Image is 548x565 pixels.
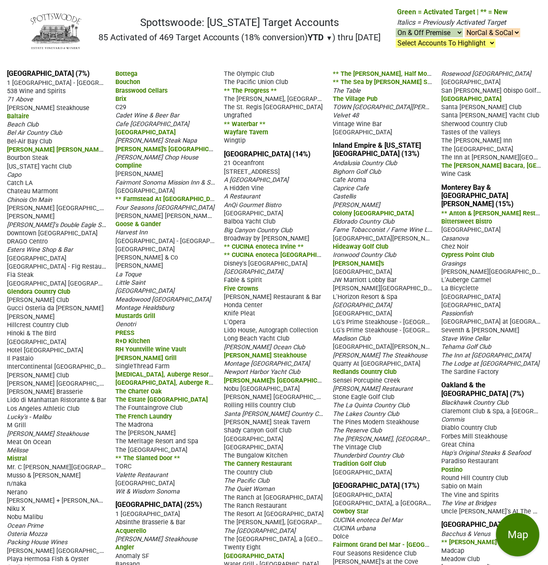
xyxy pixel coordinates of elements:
[115,70,138,78] span: Bottega
[441,520,528,529] a: [GEOGRAPHIC_DATA] (10%)
[7,296,69,304] span: [PERSON_NAME] Club
[441,276,491,284] span: L'Auberge Carmel
[224,344,305,351] span: [PERSON_NAME] Ocean Club
[115,455,180,462] span: ** The Slanted Door **
[224,302,263,309] span: Honda Center
[441,335,490,342] span: Stave Wine Cellar
[115,154,198,161] span: [PERSON_NAME] Chop House
[98,32,381,42] h2: 85 Activated of 469 Target Accounts (18% conversion) ) thru [DATE]
[7,347,83,354] span: Hotel [GEOGRAPHIC_DATA]
[441,424,497,432] span: Diablo Country Club
[224,527,295,535] span: The [GEOGRAPHIC_DATA]
[7,355,33,362] span: Il Pastaio
[7,362,114,370] span: InterContinental [GEOGRAPHIC_DATA]
[224,469,272,476] span: The Country Club
[224,352,307,359] span: [PERSON_NAME] Steakhouse
[7,246,73,253] span: Esters Wine Shop & Bar
[441,78,501,86] span: [GEOGRAPHIC_DATA]
[333,516,403,524] span: CUCINA enoteca Del Mar
[115,170,163,178] span: [PERSON_NAME]
[7,69,90,78] a: [GEOGRAPHIC_DATA] (7%)
[115,544,134,551] span: Angler
[115,204,214,211] span: Four Seasons [GEOGRAPHIC_DATA]
[7,113,29,120] span: Baltaire
[7,313,55,321] span: [PERSON_NAME]
[441,360,539,367] span: The Lodge at [GEOGRAPHIC_DATA]
[333,159,397,167] span: Andalusia Country Club
[441,343,491,351] span: Tehama Golf Club
[115,87,167,94] span: Brasswood Cellars
[7,430,89,438] span: [PERSON_NAME] Steakhouse
[7,539,67,546] span: Packing House Wines
[224,201,281,209] span: AnQi Gourmet Bistro
[496,513,539,556] button: Map
[115,480,175,487] span: [GEOGRAPHIC_DATA]
[115,552,149,560] span: Anomaly SF
[333,310,392,317] span: [GEOGRAPHIC_DATA]
[333,234,440,242] span: [GEOGRAPHIC_DATA][PERSON_NAME]
[7,288,70,295] span: Glendora Country Club
[115,137,197,144] span: [PERSON_NAME] Steak Napa
[441,381,524,397] a: Oakland & the [GEOGRAPHIC_DATA] (7%)
[333,112,359,119] span: Velvet 48
[333,360,420,367] span: Quarry At [GEOGRAPHIC_DATA]
[333,268,392,276] span: [GEOGRAPHIC_DATA]
[333,87,361,94] span: The Table
[441,399,509,406] span: Blackhawk Country Club
[441,368,499,376] span: The Sardine Factory
[441,137,512,144] span: The [PERSON_NAME] Inn
[333,342,515,351] span: [GEOGRAPHIC_DATA][PERSON_NAME], Curio Collection by Hilton
[115,527,146,535] span: Acquerello
[441,483,482,490] span: Sabio on Main
[115,446,187,454] span: The [GEOGRAPHIC_DATA]
[115,396,208,403] span: The Estate [GEOGRAPHIC_DATA]
[333,193,356,200] span: Castellis
[441,474,508,482] span: Round Hill Country Club
[115,129,176,136] span: [GEOGRAPHIC_DATA]
[441,95,502,103] span: [GEOGRAPHIC_DATA]
[7,171,21,179] span: Capo
[115,195,231,203] span: ** Farmstead At [GEOGRAPHIC_DATA] **
[224,94,347,103] span: The [PERSON_NAME], [GEOGRAPHIC_DATA]
[333,460,386,468] span: Tradition Golf Club
[115,162,142,169] span: Compline
[7,455,27,462] span: Mistral
[333,251,396,259] span: Ironwood Country Club
[224,104,323,111] span: The St. Regis [GEOGRAPHIC_DATA]
[7,546,116,555] span: [PERSON_NAME] [GEOGRAPHIC_DATA]
[224,435,283,443] span: [GEOGRAPHIC_DATA]
[224,137,246,144] span: Wingtip
[224,318,246,326] span: L'Opera
[333,293,397,301] span: L'Horizon Resort & Spa
[115,287,174,295] span: [GEOGRAPHIC_DATA]
[115,78,140,86] span: Bouchon
[7,179,33,187] span: Catch LA
[333,540,467,549] span: Fairmont Grand Del Mar - [GEOGRAPHIC_DATA]
[7,88,66,95] span: 538 Wine and Spirits
[224,218,276,225] span: Balboa Yacht Club
[115,221,161,228] span: Goose & Gander
[333,508,368,515] span: Cowboy Star
[441,218,492,225] span: Bittersweet Bistro
[441,146,513,153] span: The [GEOGRAPHIC_DATA]
[7,330,56,337] span: Hinoki & The Bird
[333,352,427,359] span: [PERSON_NAME] The Steakhouse
[441,70,531,78] span: Rosewood [GEOGRAPHIC_DATA]
[333,335,371,342] span: Madison Club
[224,477,269,484] span: The Pacific Club
[7,129,62,136] span: Bel Air Country Club
[441,260,466,267] span: Grasings
[115,178,217,186] span: Fairmont Sonoma Mission Inn & Spa
[224,460,292,468] span: The Cannery Restaurant
[7,472,81,479] span: Musso & [PERSON_NAME]
[224,427,292,434] span: Shady Canyon Golf Club
[7,379,143,387] span: [PERSON_NAME] [GEOGRAPHIC_DATA] L.A. LIVE
[224,243,304,250] span: ** CUCINA enoteca Irvine **
[115,413,172,420] span: The French Laundry
[333,95,377,103] span: The Village Pub
[333,218,394,225] span: Eldorado Country Club
[441,112,539,119] span: Santa [PERSON_NAME] Yacht Club
[333,377,400,384] span: Sensei Porcupine Creek
[224,150,311,158] a: [GEOGRAPHIC_DATA] (14%)
[7,78,136,87] span: 1 [GEOGRAPHIC_DATA] - [GEOGRAPHIC_DATA]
